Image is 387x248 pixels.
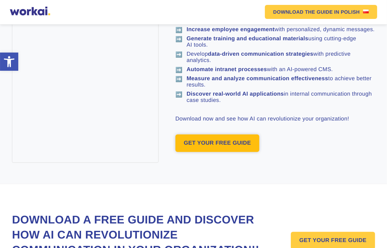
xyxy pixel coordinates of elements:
li: with personalized, dynamic messages. [175,27,375,33]
strong: Generate training and educational materials [187,36,308,42]
a: DOWNLOAD THE GUIDEIN POLISHUS flag [265,5,378,19]
li: using cutting-edge AI tools. [175,36,375,48]
p: email messages [9,161,49,168]
em: DOWNLOAD THE GUIDE [273,9,333,14]
strong: Increase employee engagement [187,27,275,33]
strong: Measure and analyze communication effectiveness [187,76,328,82]
span: ➡️ [175,27,182,34]
span: ➡️ [175,36,182,43]
span: ➡️ [175,51,182,58]
img: US flag [363,9,369,13]
li: to achieve better results. [175,76,375,88]
strong: Discover real-world AI applications [187,91,284,97]
li: in internal communication through case studies. [175,91,375,104]
a: GET YOUR FREE GUIDE [175,135,260,152]
strong: data-driven communication strategies [208,51,313,57]
strong: Automate intranet processes [187,67,267,73]
li: with an AI-powered CMS. [175,67,375,73]
li: Develop with predictive analytics. [175,51,375,64]
p: Download now and see how AI can revolutionize your organization! [175,115,375,123]
span: ➡️ [175,91,182,98]
input: email messages* [2,163,6,167]
span: ➡️ [175,67,182,74]
a: Privacy Policy [18,109,51,116]
span: ➡️ [175,76,182,83]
